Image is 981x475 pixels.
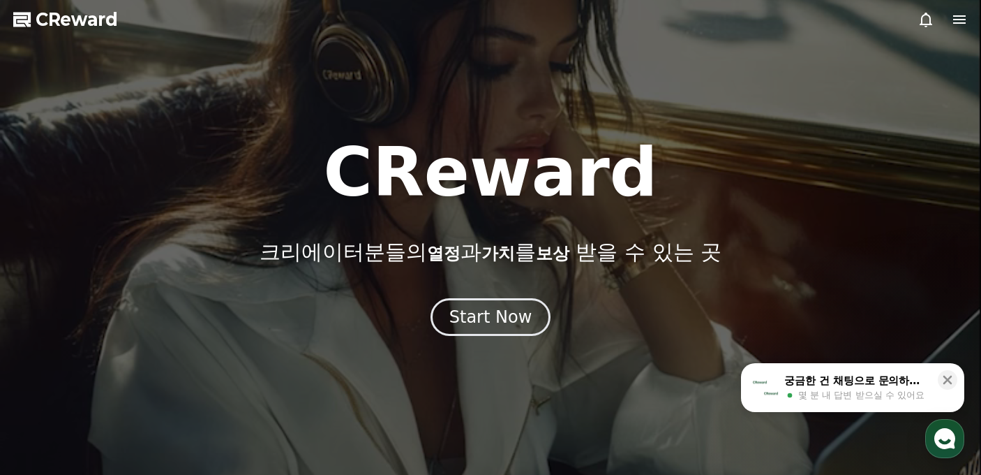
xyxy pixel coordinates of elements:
p: 크리에이터분들의 과 를 받을 수 있는 곳 [260,240,721,265]
span: CReward [36,8,118,31]
span: 열정 [427,244,460,263]
span: 보상 [536,244,569,263]
button: Start Now [430,298,551,336]
a: CReward [13,8,118,31]
a: Start Now [430,312,551,326]
span: 가치 [481,244,515,263]
h1: CReward [323,139,657,206]
div: Start Now [449,306,532,328]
